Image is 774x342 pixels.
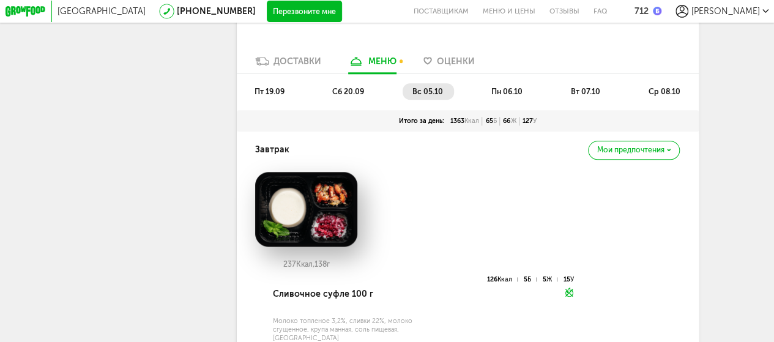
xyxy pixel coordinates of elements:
[437,56,475,67] span: Оценки
[487,277,518,282] div: 126
[571,87,600,96] span: вт 07.10
[648,87,680,96] span: ср 08.10
[634,6,649,17] div: 712
[533,117,537,125] span: У
[250,55,326,72] a: Доставки
[653,7,661,15] img: bonus_b.cdccf46.png
[255,139,289,160] h4: Завтрак
[412,87,443,96] span: вс 05.10
[267,1,342,22] button: Перезвоните мне
[527,275,531,283] span: Б
[546,275,552,283] span: Ж
[510,117,516,125] span: Ж
[493,117,497,125] span: Б
[343,55,401,72] a: меню
[543,277,557,282] div: 5
[418,55,480,72] a: Оценки
[482,117,500,125] div: 65
[274,56,321,67] div: Доставки
[255,87,285,96] span: пт 19.09
[564,277,574,282] div: 15
[464,117,479,125] span: Ккал
[177,6,256,17] a: [PHONE_NUMBER]
[58,6,146,17] span: [GEOGRAPHIC_DATA]
[255,260,357,269] div: 237 138
[296,259,314,269] span: Ккал,
[491,87,523,96] span: пн 06.10
[691,6,759,17] span: [PERSON_NAME]
[500,117,519,125] div: 66
[332,87,364,96] span: сб 20.09
[519,117,540,125] div: 127
[368,56,396,67] div: меню
[597,146,664,154] span: Мои предпочтения
[497,275,512,283] span: Ккал
[273,276,422,313] div: Сливочное суфле 100 г
[570,275,574,283] span: У
[447,117,483,125] div: 1363
[395,117,447,125] div: Итого за день:
[255,172,357,247] img: big_cCMdtegRR375epFQ.png
[524,277,537,282] div: 5
[327,259,330,269] span: г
